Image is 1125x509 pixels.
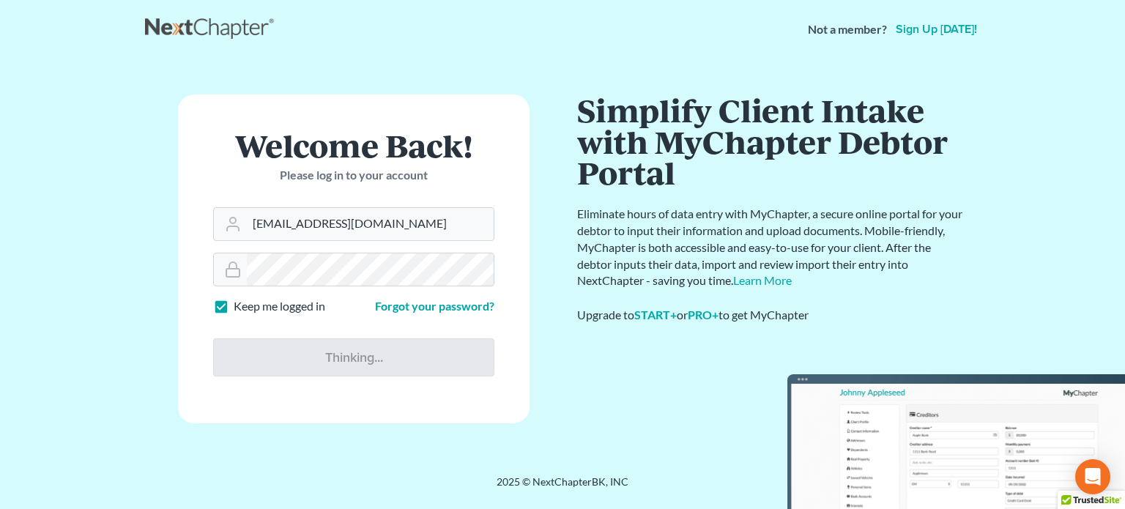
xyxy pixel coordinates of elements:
a: Learn More [733,273,792,287]
input: Thinking... [213,338,494,376]
p: Please log in to your account [213,167,494,184]
input: Email Address [247,208,494,240]
h1: Welcome Back! [213,130,494,161]
div: 2025 © NextChapterBK, INC [145,475,980,501]
p: Eliminate hours of data entry with MyChapter, a secure online portal for your debtor to input the... [577,206,965,289]
a: Forgot your password? [375,299,494,313]
h1: Simplify Client Intake with MyChapter Debtor Portal [577,94,965,188]
div: Open Intercom Messenger [1075,459,1110,494]
a: Sign up [DATE]! [893,23,980,35]
a: START+ [634,308,677,322]
div: Upgrade to or to get MyChapter [577,307,965,324]
label: Keep me logged in [234,298,325,315]
a: PRO+ [688,308,719,322]
strong: Not a member? [808,21,887,38]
